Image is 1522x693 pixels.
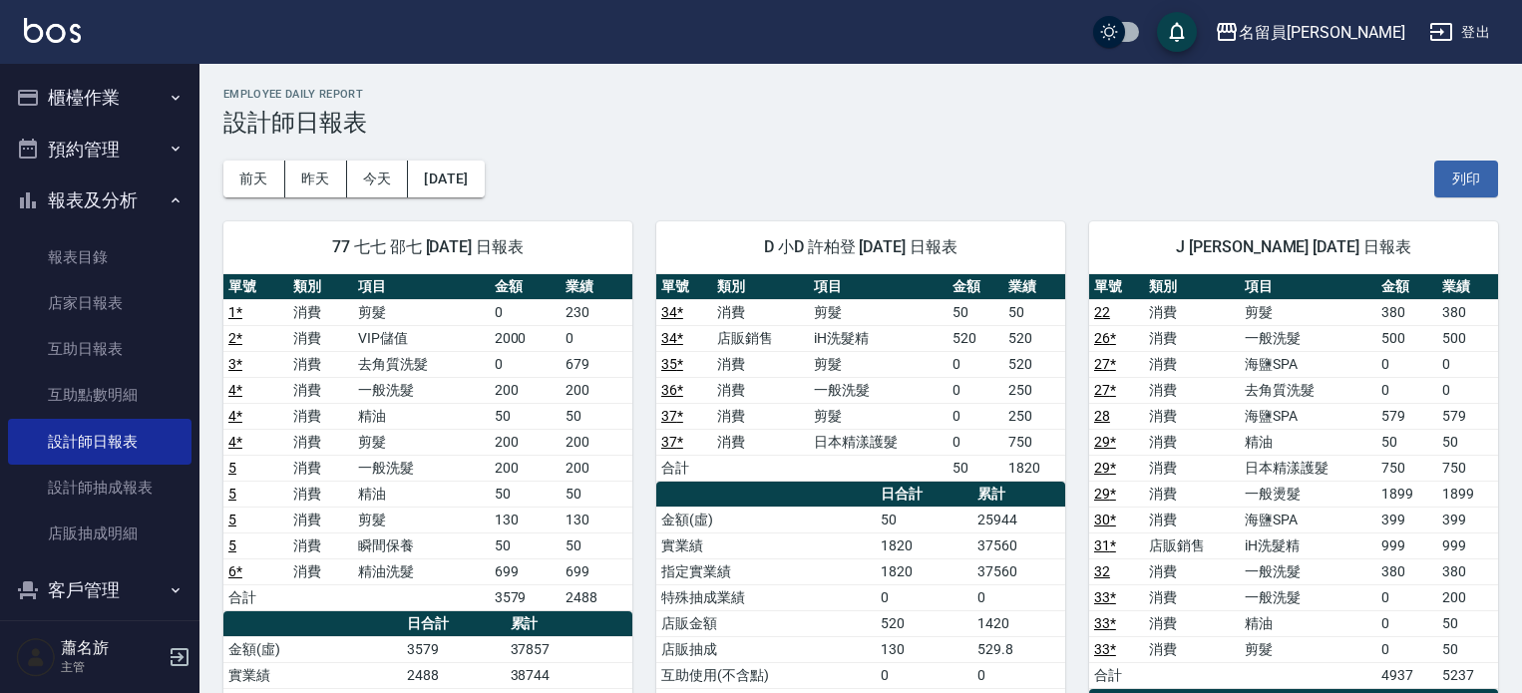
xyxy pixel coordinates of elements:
td: 消費 [1144,403,1240,429]
td: 剪髮 [809,351,948,377]
td: 金額(虛) [656,507,876,532]
td: 0 [1376,584,1437,610]
td: 消費 [1144,351,1240,377]
th: 單號 [1089,274,1144,300]
td: 消費 [288,299,353,325]
td: 剪髮 [1240,299,1376,325]
td: 130 [876,636,972,662]
a: 22 [1094,304,1110,320]
td: 50 [561,403,632,429]
td: 50 [1437,636,1498,662]
th: 金額 [948,274,1003,300]
td: 37560 [972,532,1065,558]
td: 消費 [1144,584,1240,610]
td: 699 [561,558,632,584]
th: 金額 [490,274,562,300]
td: 529.8 [972,636,1065,662]
th: 日合計 [876,482,972,508]
button: 客戶管理 [8,564,191,616]
td: 50 [876,507,972,532]
button: [DATE] [408,161,484,197]
td: 50 [561,481,632,507]
td: 海鹽SPA [1240,507,1376,532]
td: 消費 [288,507,353,532]
td: 剪髮 [353,429,490,455]
td: 2488 [402,662,505,688]
td: 剪髮 [809,403,948,429]
td: 0 [1437,351,1498,377]
td: 520 [948,325,1003,351]
button: 昨天 [285,161,347,197]
td: 679 [561,351,632,377]
td: 消費 [712,351,809,377]
div: 名留員[PERSON_NAME] [1239,20,1405,45]
td: 0 [948,377,1003,403]
h3: 設計師日報表 [223,109,1498,137]
td: 380 [1376,558,1437,584]
td: 200 [561,455,632,481]
td: 50 [948,299,1003,325]
td: 380 [1437,299,1498,325]
td: 0 [1437,377,1498,403]
td: 50 [490,403,562,429]
th: 類別 [1144,274,1240,300]
th: 單號 [656,274,712,300]
td: 1899 [1437,481,1498,507]
th: 項目 [809,274,948,300]
td: 250 [1003,377,1065,403]
h2: Employee Daily Report [223,88,1498,101]
td: 特殊抽成業績 [656,584,876,610]
td: 37560 [972,558,1065,584]
td: 50 [561,532,632,558]
th: 單號 [223,274,288,300]
a: 店販抽成明細 [8,511,191,556]
td: 250 [1003,403,1065,429]
td: 消費 [1144,325,1240,351]
td: 750 [1376,455,1437,481]
td: 1420 [972,610,1065,636]
td: 999 [1376,532,1437,558]
td: 0 [972,584,1065,610]
table: a dense table [656,274,1065,482]
td: 消費 [1144,299,1240,325]
td: 699 [490,558,562,584]
td: 1820 [876,558,972,584]
td: 一般洗髮 [1240,558,1376,584]
td: 0 [876,662,972,688]
td: 0 [876,584,972,610]
button: save [1157,12,1197,52]
td: 消費 [712,299,809,325]
td: 消費 [1144,429,1240,455]
td: 消費 [288,403,353,429]
a: 報表目錄 [8,234,191,280]
a: 店家日報表 [8,280,191,326]
th: 業績 [1003,274,1065,300]
td: 3579 [402,636,505,662]
table: a dense table [1089,274,1498,689]
th: 日合計 [402,611,505,637]
td: 海鹽SPA [1240,351,1376,377]
td: 一般洗髮 [1240,584,1376,610]
a: 設計師抽成報表 [8,465,191,511]
td: 380 [1376,299,1437,325]
th: 業績 [1437,274,1498,300]
td: 579 [1437,403,1498,429]
td: 130 [490,507,562,532]
td: 0 [490,299,562,325]
td: 消費 [712,403,809,429]
td: 店販銷售 [1144,532,1240,558]
td: 2000 [490,325,562,351]
td: 200 [561,377,632,403]
td: 去角質洗髮 [353,351,490,377]
td: 579 [1376,403,1437,429]
th: 金額 [1376,274,1437,300]
td: 500 [1437,325,1498,351]
td: 消費 [288,481,353,507]
button: 列印 [1434,161,1498,197]
td: 50 [1003,299,1065,325]
span: 77 七七 邵七 [DATE] 日報表 [247,237,608,257]
p: 主管 [61,658,163,676]
td: 25944 [972,507,1065,532]
td: 消費 [288,377,353,403]
span: J [PERSON_NAME] [DATE] 日報表 [1113,237,1474,257]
